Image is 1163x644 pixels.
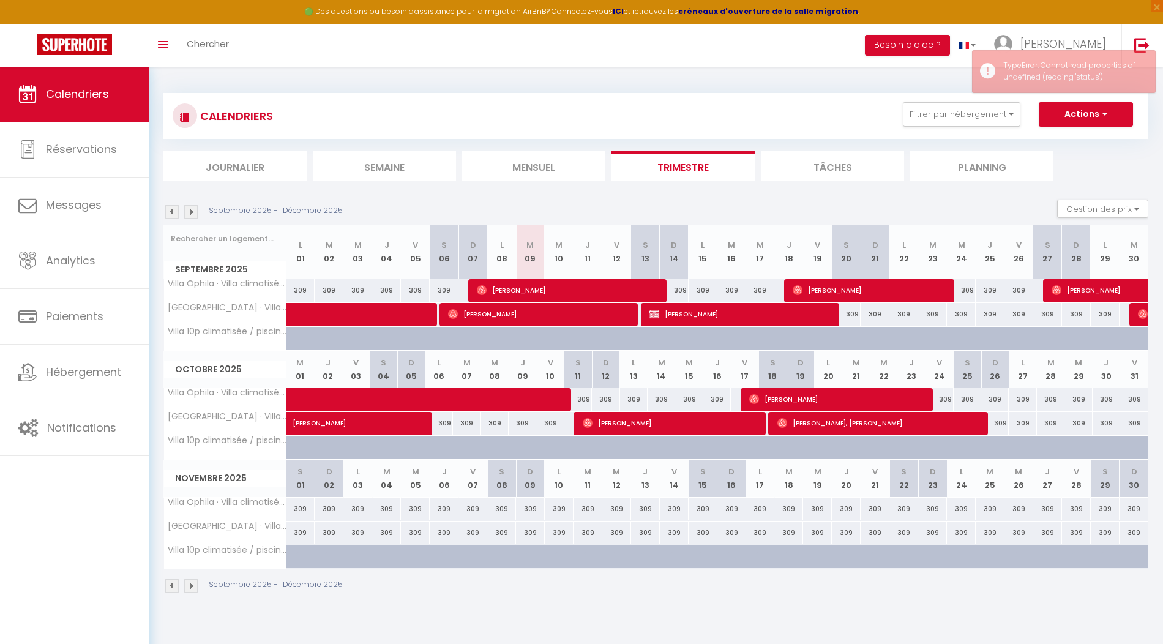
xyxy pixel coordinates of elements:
img: logout [1134,37,1150,53]
div: 309 [717,279,746,302]
h3: CALENDRIERS [197,102,273,130]
th: 02 [314,351,342,388]
div: 309 [947,303,976,326]
abbr: L [557,466,561,477]
th: 22 [889,460,918,497]
abbr: L [1103,239,1107,251]
div: 309 [689,498,717,520]
div: 309 [401,498,430,520]
abbr: L [437,357,441,369]
th: 10 [536,351,564,388]
th: 12 [602,460,631,497]
abbr: V [815,239,820,251]
div: 309 [926,388,953,411]
th: 23 [918,460,947,497]
a: [PERSON_NAME] [286,412,314,435]
abbr: S [575,357,581,369]
th: 27 [1009,351,1036,388]
button: Ouvrir le widget de chat LiveChat [10,5,47,42]
div: 309 [286,498,315,520]
th: 27 [1033,225,1062,279]
abbr: S [843,239,849,251]
th: 14 [648,351,675,388]
abbr: M [326,239,333,251]
div: 309 [487,498,516,520]
span: [PERSON_NAME] [749,388,932,411]
div: 309 [832,498,861,520]
div: 309 [954,388,981,411]
abbr: M [785,466,793,477]
abbr: J [715,357,720,369]
th: 05 [401,225,430,279]
span: Villa Ophila · Villa climatisée 8 personnes avec piscine chauffée [166,279,288,288]
abbr: M [383,466,391,477]
abbr: M [929,239,937,251]
th: 18 [774,225,803,279]
div: 309 [660,279,689,302]
span: Hébergement [46,364,121,380]
p: 1 Septembre 2025 - 1 Décembre 2025 [205,205,343,217]
th: 25 [976,460,1004,497]
abbr: L [826,357,830,369]
div: 309 [536,412,564,435]
div: 309 [343,279,372,302]
span: Chercher [187,37,229,50]
div: 309 [918,303,947,326]
div: 309 [1004,303,1033,326]
abbr: J [520,357,525,369]
th: 24 [926,351,953,388]
abbr: J [643,466,648,477]
abbr: J [1045,466,1050,477]
abbr: L [356,466,360,477]
th: 28 [1037,351,1064,388]
th: 24 [947,225,976,279]
span: Messages [46,197,102,212]
abbr: S [770,357,776,369]
abbr: M [686,357,693,369]
abbr: J [787,239,791,251]
th: 18 [774,460,803,497]
div: 309 [689,279,717,302]
span: Analytics [46,253,95,268]
div: 309 [1091,303,1120,326]
th: 19 [803,460,832,497]
div: 309 [803,498,832,520]
th: 07 [453,351,481,388]
abbr: J [1104,357,1109,369]
abbr: D [1073,239,1079,251]
div: 309 [372,498,401,520]
th: 10 [545,460,574,497]
span: [PERSON_NAME] [793,279,946,302]
div: 309 [574,498,602,520]
div: 309 [1033,303,1062,326]
abbr: V [742,357,747,369]
span: Paiements [46,309,103,324]
abbr: V [1016,239,1022,251]
th: 06 [430,460,458,497]
span: Villa Ophila · Villa climatisée 8 personnes avec piscine chauffée [166,498,288,507]
abbr: J [442,466,447,477]
div: 309 [675,388,703,411]
button: Filtrer par hébergement [903,102,1020,127]
th: 29 [1064,351,1092,388]
li: Trimestre [611,151,755,181]
abbr: S [700,466,706,477]
abbr: M [296,357,304,369]
abbr: M [463,357,471,369]
th: 26 [1004,460,1033,497]
th: 08 [481,351,508,388]
abbr: M [354,239,362,251]
th: 05 [401,460,430,497]
th: 23 [898,351,926,388]
strong: ICI [613,6,624,17]
th: 01 [286,351,314,388]
abbr: V [413,239,418,251]
abbr: S [643,239,648,251]
li: Semaine [313,151,456,181]
abbr: M [491,357,498,369]
th: 17 [746,225,775,279]
th: 17 [731,351,758,388]
th: 01 [286,460,315,497]
div: 309 [1120,388,1148,411]
span: Novembre 2025 [164,470,286,487]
